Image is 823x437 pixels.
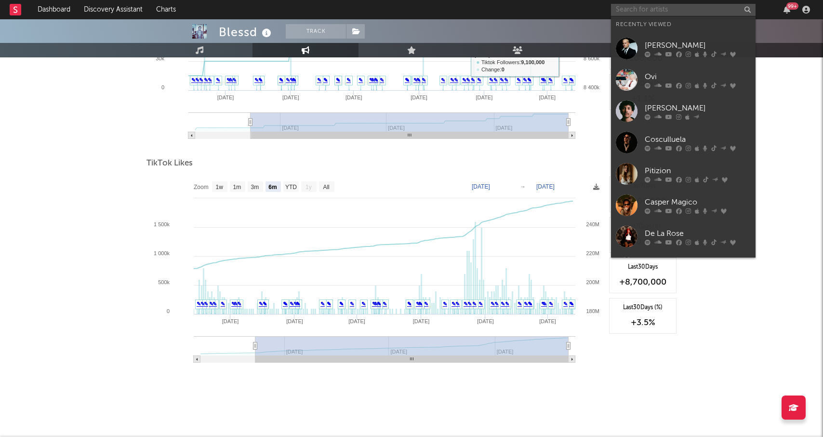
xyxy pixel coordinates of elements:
a: ✎ [258,77,263,83]
a: [PERSON_NAME] [611,96,756,127]
a: ✎ [226,77,231,83]
a: ✎ [569,77,573,83]
text: [DATE] [539,95,556,100]
a: ✎ [204,301,208,307]
a: ✎ [489,77,493,83]
a: ✎ [517,77,521,83]
a: ✎ [283,301,287,307]
a: ✎ [518,301,522,307]
a: ✎ [350,301,354,307]
a: ✎ [293,301,298,307]
a: ✎ [563,77,568,83]
text: 6m [268,184,277,191]
text: 0 [161,84,164,90]
a: ✎ [336,77,340,83]
a: ✎ [383,301,387,307]
text: All [323,184,329,191]
a: ✎ [471,77,475,83]
div: Blessd [219,24,274,40]
input: Search for artists [611,4,756,16]
a: ✎ [369,77,373,83]
a: ✎ [462,77,466,83]
a: ✎ [549,301,553,307]
div: Ovi [645,71,751,82]
div: +3.5 % [614,317,671,328]
a: ✎ [413,77,418,83]
div: Last 30 Days (%) [614,303,671,312]
a: De La Rose [611,221,756,252]
a: ✎ [199,77,203,83]
text: 8 400k [584,84,600,90]
a: ✎ [416,301,420,307]
div: Recently Viewed [616,19,751,30]
a: Pitizion [611,158,756,190]
div: [PERSON_NAME] [645,40,751,51]
a: ✎ [358,77,363,83]
a: ✎ [563,301,568,307]
a: ✎ [200,301,205,307]
text: 180M [586,308,599,314]
a: Cosculluela [611,127,756,158]
a: ✎ [216,77,220,83]
a: ✎ [477,77,481,83]
a: ✎ [466,77,470,83]
a: ✎ [327,301,331,307]
a: ✎ [524,301,528,307]
a: ✎ [212,301,217,307]
a: ✎ [467,301,472,307]
a: ✎ [361,301,366,307]
div: Casper Magico [645,196,751,208]
a: Clarent [611,252,756,284]
a: Casper Magico [611,190,756,221]
a: ✎ [478,301,483,307]
span: TikTok Likes [146,158,193,169]
a: ✎ [505,301,509,307]
a: ✎ [221,301,225,307]
text: 200M [586,279,599,285]
a: ✎ [254,77,259,83]
a: ✎ [232,77,237,83]
a: ✎ [380,77,384,83]
div: [PERSON_NAME] [645,102,751,114]
a: ✎ [450,77,454,83]
text: [DATE] [222,318,239,324]
a: ✎ [317,77,321,83]
div: De La Rose [645,228,751,239]
a: ✎ [451,301,456,307]
text: 1 000k [154,250,170,256]
text: 1w [216,184,224,191]
a: [PERSON_NAME] [611,33,756,64]
a: ✎ [493,77,498,83]
text: [DATE] [539,318,556,324]
a: ✎ [229,77,233,83]
text: → [520,183,526,190]
a: ✎ [455,301,460,307]
a: ✎ [407,301,411,307]
div: Last 30 Days [614,263,671,272]
a: ✎ [323,77,328,83]
a: ✎ [500,77,504,83]
a: ✎ [424,301,428,307]
text: 220M [586,250,599,256]
a: ✎ [292,77,296,83]
text: YTD [285,184,297,191]
text: 500k [158,279,170,285]
a: ✎ [290,77,294,83]
text: [DATE] [282,95,299,100]
a: ✎ [374,77,378,83]
button: 99+ [783,6,790,14]
a: ✎ [523,77,527,83]
a: ✎ [443,301,447,307]
a: ✎ [405,77,409,83]
a: ✎ [422,77,426,83]
a: ✎ [464,301,468,307]
a: ✎ [377,301,381,307]
a: ✎ [548,77,553,83]
a: ✎ [191,77,196,83]
text: [DATE] [411,95,427,100]
a: ✎ [569,301,573,307]
text: [DATE] [476,95,493,100]
a: ✎ [541,301,545,307]
div: Cosculluela [645,134,751,145]
text: 8 600k [584,55,600,61]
